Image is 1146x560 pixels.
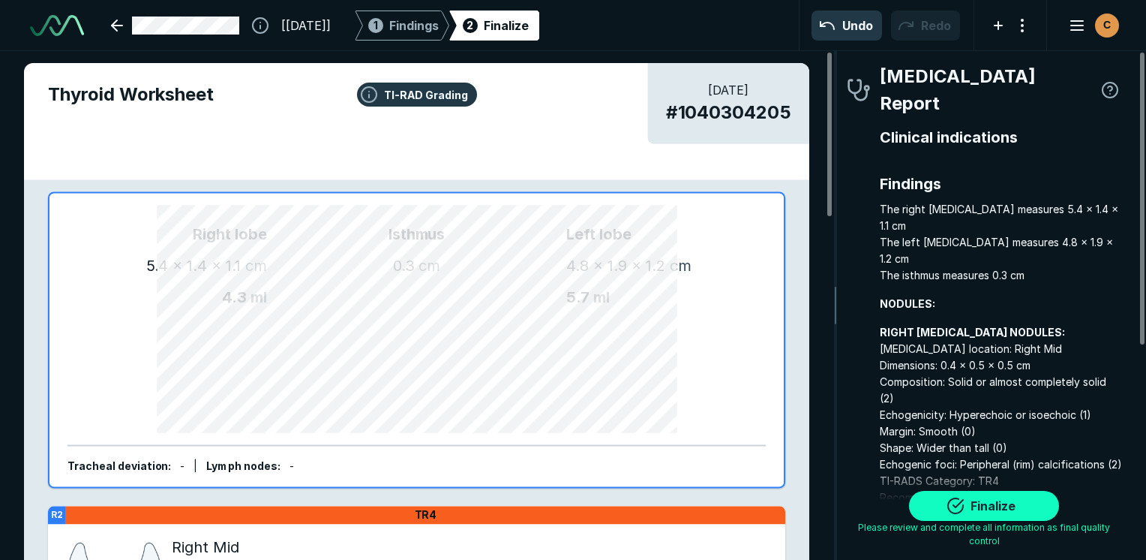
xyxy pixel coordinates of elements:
[880,324,1122,506] span: [MEDICAL_DATA] location: Right Mid Dimensions: 0.4 x 0.5 x 0.5 cm Composition: Solid or almost co...
[880,326,1065,339] strong: RIGHT [MEDICAL_DATA] NODULES:
[811,11,882,41] button: Undo
[880,126,1122,149] span: Clinical indications
[393,257,415,275] span: 0.3
[51,509,63,520] strong: R2
[666,99,792,126] span: # 1040304205
[666,81,792,99] span: [DATE]
[566,257,665,275] span: 4.8 x 1.9 x 1.2
[449,11,539,41] div: 2Finalize
[289,460,294,473] span: -
[389,17,439,35] span: Findings
[566,223,748,245] span: Left lobe
[880,201,1122,284] span: The right [MEDICAL_DATA] measures 5.4 x 1.4 x 1.1 cm The left [MEDICAL_DATA] measures 4.8 x 1.9 x...
[880,63,1098,117] span: [MEDICAL_DATA] Report
[415,508,437,522] span: TR4
[670,257,691,275] span: cm
[48,81,785,108] span: Thyroid Worksheet
[880,173,1122,195] span: Findings
[206,460,280,473] span: Lymph nodes :
[67,460,172,473] span: Tracheal deviation :
[484,17,529,35] div: Finalize
[593,288,610,306] span: ml
[1059,11,1122,41] button: avatar-name
[373,17,378,33] span: 1
[891,11,960,41] button: Redo
[880,297,935,310] strong: NODULES:
[193,459,197,475] div: |
[222,288,247,306] span: 4.3
[172,536,239,558] span: Right Mid
[146,257,241,275] span: 5.4 x 1.4 x 1.1
[1095,14,1119,38] div: avatar-name
[466,17,473,33] span: 2
[30,15,84,36] img: See-Mode Logo
[250,288,267,306] span: ml
[418,257,440,275] span: cm
[566,288,589,306] span: 5.7
[357,83,477,107] button: TI-RAD Grading
[245,257,267,275] span: cm
[180,459,184,475] div: -
[1103,17,1111,33] span: C
[909,491,1059,521] button: Finalize
[281,17,331,35] span: [[DATE]]
[267,223,566,245] span: Isthmus
[24,9,90,42] a: See-Mode Logo
[847,521,1122,548] span: Please review and complete all information as final quality control
[355,11,449,41] div: 1Findings
[85,223,267,245] span: Right lobe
